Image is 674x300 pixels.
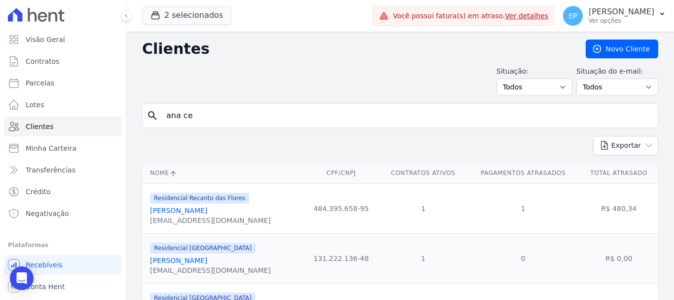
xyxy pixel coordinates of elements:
[467,163,579,183] th: Pagamentos Atrasados
[303,233,379,283] td: 131.222.136-48
[8,239,118,251] div: Plataformas
[150,207,207,214] a: [PERSON_NAME]
[4,204,122,223] a: Negativação
[467,233,579,283] td: 0
[4,138,122,158] a: Minha Carteira
[505,12,549,20] a: Ver detalhes
[303,183,379,233] td: 484.395.658-95
[26,209,69,218] span: Negativação
[10,266,34,290] div: Open Intercom Messenger
[4,30,122,49] a: Visão Geral
[142,40,570,58] h2: Clientes
[4,95,122,115] a: Lotes
[379,183,467,233] td: 1
[593,136,658,155] button: Exportar
[150,243,256,254] span: Residencial [GEOGRAPHIC_DATA]
[379,233,467,283] td: 1
[26,35,65,44] span: Visão Geral
[150,257,207,264] a: [PERSON_NAME]
[160,106,654,126] input: Buscar por nome, CPF ou e-mail
[26,260,63,270] span: Recebíveis
[589,7,654,17] p: [PERSON_NAME]
[393,11,548,21] span: Você possui fatura(s) em atraso.
[147,110,158,122] i: search
[142,6,231,25] button: 2 selecionados
[4,160,122,180] a: Transferências
[4,73,122,93] a: Parcelas
[150,193,249,204] span: Residencial Recanto das Flores
[26,56,59,66] span: Contratos
[26,100,44,110] span: Lotes
[379,163,467,183] th: Contratos Ativos
[142,163,303,183] th: Nome
[579,183,658,233] td: R$ 480,34
[150,215,271,225] div: [EMAIL_ADDRESS][DOMAIN_NAME]
[496,66,572,77] label: Situação:
[4,51,122,71] a: Contratos
[568,12,577,19] span: EP
[303,163,379,183] th: CPF/CNPJ
[26,78,54,88] span: Parcelas
[576,66,658,77] label: Situação do e-mail:
[555,2,674,30] button: EP [PERSON_NAME] Ver opções
[586,40,658,58] a: Novo Cliente
[4,117,122,136] a: Clientes
[150,265,271,275] div: [EMAIL_ADDRESS][DOMAIN_NAME]
[579,233,658,283] td: R$ 0,00
[26,143,76,153] span: Minha Carteira
[589,17,654,25] p: Ver opções
[26,187,51,197] span: Crédito
[26,282,65,292] span: Conta Hent
[4,277,122,297] a: Conta Hent
[467,183,579,233] td: 1
[579,163,658,183] th: Total Atrasado
[4,255,122,275] a: Recebíveis
[4,182,122,202] a: Crédito
[26,122,53,131] span: Clientes
[26,165,75,175] span: Transferências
